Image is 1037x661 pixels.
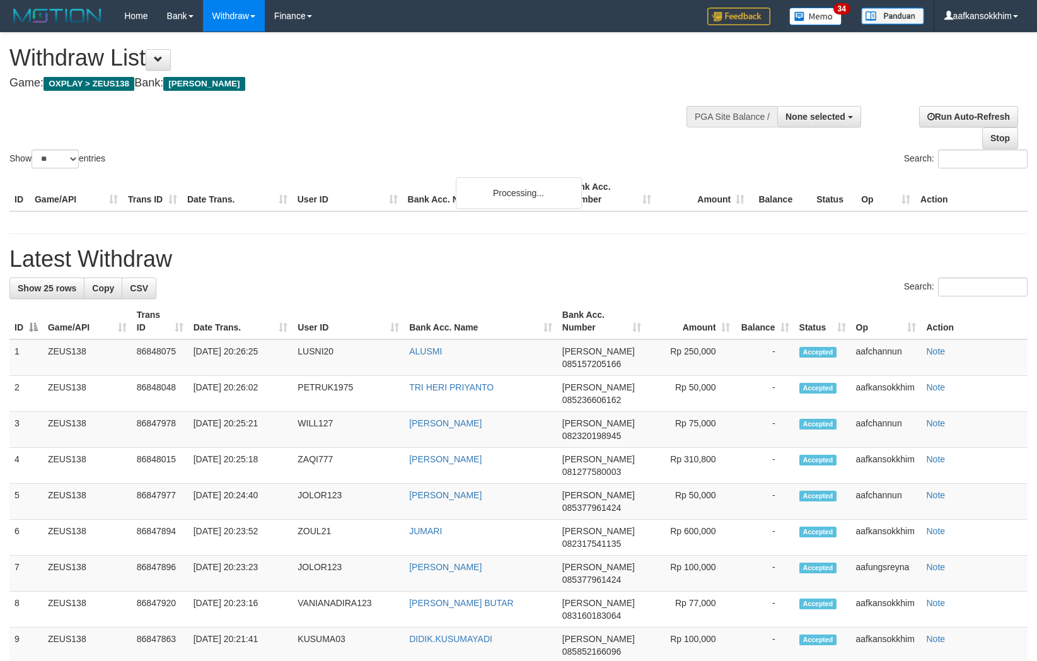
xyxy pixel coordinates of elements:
td: 5 [9,484,43,520]
th: User ID: activate to sort column ascending [293,303,404,339]
a: Copy [84,278,122,299]
td: ZAQI777 [293,448,404,484]
span: [PERSON_NAME] [562,598,635,608]
a: JUMARI [409,526,442,536]
input: Search: [938,278,1028,296]
th: Date Trans. [182,175,293,211]
td: Rp 50,000 [646,484,735,520]
a: Note [926,634,945,644]
td: - [735,412,794,448]
a: Show 25 rows [9,278,84,299]
td: 86847977 [132,484,188,520]
span: Accepted [799,347,837,358]
td: [DATE] 20:24:40 [188,484,293,520]
span: [PERSON_NAME] [562,490,635,500]
a: DIDIK.KUSUMAYADI [409,634,492,644]
td: aafkansokkhim [851,520,922,556]
a: Note [926,598,945,608]
span: [PERSON_NAME] [562,418,635,428]
th: Bank Acc. Name: activate to sort column ascending [404,303,557,339]
td: 4 [9,448,43,484]
td: [DATE] 20:25:21 [188,412,293,448]
td: [DATE] 20:26:02 [188,376,293,412]
a: [PERSON_NAME] [409,454,482,464]
a: Note [926,526,945,536]
th: Date Trans.: activate to sort column ascending [188,303,293,339]
span: Copy 081277580003 to clipboard [562,467,621,477]
span: Accepted [799,563,837,573]
th: Amount: activate to sort column ascending [646,303,735,339]
th: Game/API [30,175,123,211]
th: Bank Acc. Name [403,175,564,211]
th: Op: activate to sort column ascending [851,303,922,339]
td: - [735,376,794,412]
img: MOTION_logo.png [9,6,105,25]
div: PGA Site Balance / [687,106,777,127]
td: PETRUK1975 [293,376,404,412]
img: panduan.png [861,8,924,25]
td: Rp 100,000 [646,556,735,592]
th: Game/API: activate to sort column ascending [43,303,132,339]
td: - [735,448,794,484]
a: Run Auto-Refresh [919,106,1018,127]
td: Rp 250,000 [646,339,735,376]
td: ZEUS138 [43,556,132,592]
td: [DATE] 20:26:25 [188,339,293,376]
td: 86847894 [132,520,188,556]
td: [DATE] 20:23:23 [188,556,293,592]
span: Copy [92,283,114,293]
span: Accepted [799,491,837,501]
a: Note [926,418,945,428]
span: Accepted [799,527,837,537]
select: Showentries [32,149,79,168]
a: Note [926,454,945,464]
span: Copy 082317541135 to clipboard [562,539,621,549]
h1: Withdraw List [9,45,679,71]
td: ZEUS138 [43,520,132,556]
th: Status [811,175,856,211]
td: ZEUS138 [43,339,132,376]
td: 86848015 [132,448,188,484]
a: Note [926,382,945,392]
img: Feedback.jpg [707,8,770,25]
label: Show entries [9,149,105,168]
td: 86847896 [132,556,188,592]
td: - [735,484,794,520]
span: Accepted [799,383,837,394]
th: Trans ID: activate to sort column ascending [132,303,188,339]
td: LUSNI20 [293,339,404,376]
span: Copy 085377961424 to clipboard [562,503,621,513]
img: Button%20Memo.svg [789,8,842,25]
span: Copy 085377961424 to clipboard [562,575,621,585]
th: Balance [750,175,811,211]
span: CSV [130,283,148,293]
a: ALUSMI [409,346,442,356]
td: [DATE] 20:25:18 [188,448,293,484]
a: [PERSON_NAME] [409,490,482,500]
td: ZEUS138 [43,412,132,448]
a: Note [926,346,945,356]
label: Search: [904,278,1028,296]
td: aafchannun [851,412,922,448]
th: Bank Acc. Number: activate to sort column ascending [557,303,646,339]
a: Note [926,490,945,500]
span: Show 25 rows [18,283,76,293]
td: ZEUS138 [43,376,132,412]
span: Accepted [799,599,837,609]
span: Accepted [799,455,837,465]
span: Accepted [799,635,837,645]
h4: Game: Bank: [9,77,679,90]
a: CSV [122,278,156,299]
a: Note [926,562,945,572]
td: [DATE] 20:23:16 [188,592,293,628]
td: - [735,520,794,556]
td: 86847920 [132,592,188,628]
td: aafungsreyna [851,556,922,592]
a: [PERSON_NAME] BUTAR [409,598,513,608]
th: Bank Acc. Number [563,175,656,211]
td: Rp 600,000 [646,520,735,556]
a: [PERSON_NAME] [409,418,482,428]
h1: Latest Withdraw [9,247,1028,272]
td: Rp 50,000 [646,376,735,412]
td: 86848075 [132,339,188,376]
